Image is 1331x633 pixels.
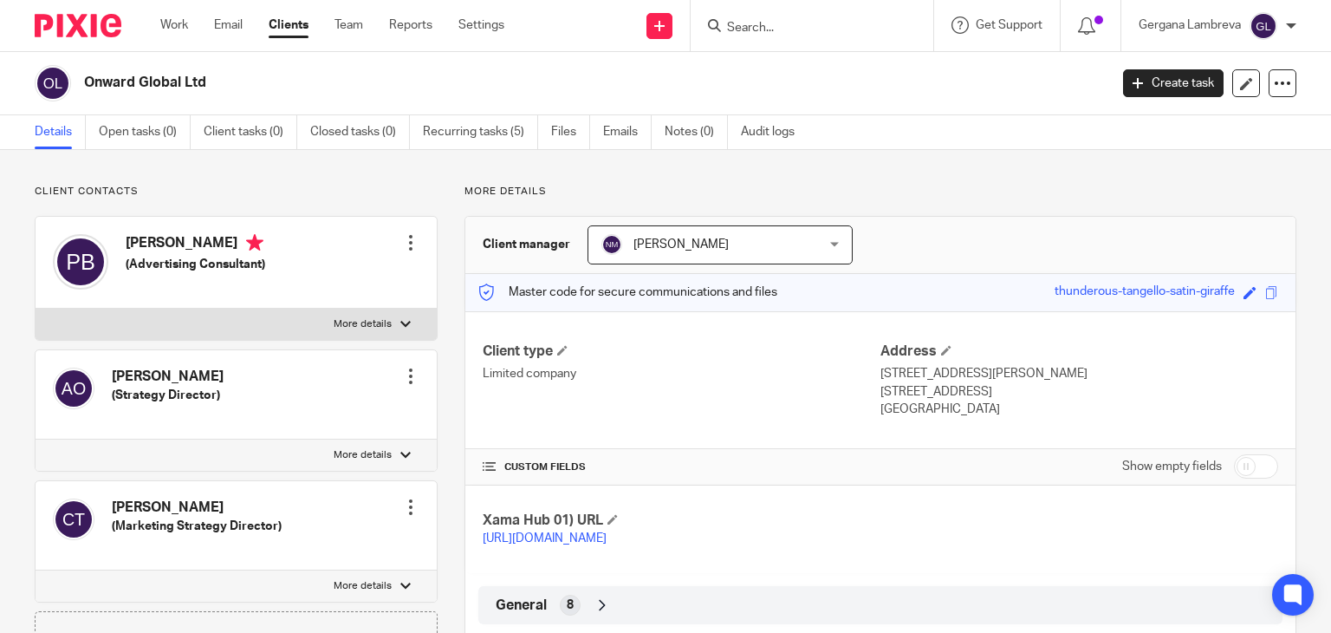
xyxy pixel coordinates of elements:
[880,365,1278,382] p: [STREET_ADDRESS][PERSON_NAME]
[601,234,622,255] img: svg%3E
[741,115,808,149] a: Audit logs
[1139,16,1241,34] p: Gergana Lambreva
[35,185,438,199] p: Client contacts
[551,115,590,149] a: Files
[126,234,265,256] h4: [PERSON_NAME]
[423,115,538,149] a: Recurring tasks (5)
[53,368,94,409] img: svg%3E
[725,21,881,36] input: Search
[483,343,880,361] h4: Client type
[1055,283,1235,303] div: thunderous-tangello-satin-giraffe
[35,65,71,101] img: svg%3E
[334,317,392,331] p: More details
[483,236,570,253] h3: Client manager
[880,343,1278,361] h4: Address
[214,16,243,34] a: Email
[334,16,363,34] a: Team
[35,115,86,149] a: Details
[483,532,607,545] a: [URL][DOMAIN_NAME]
[334,579,392,593] p: More details
[112,499,282,517] h4: [PERSON_NAME]
[496,597,547,615] span: General
[478,284,777,301] p: Master code for secure communications and files
[126,256,265,273] h5: (Advertising Consultant)
[976,19,1042,31] span: Get Support
[1122,458,1222,475] label: Show empty fields
[53,499,94,540] img: svg%3E
[603,115,652,149] a: Emails
[483,512,880,530] h4: Xama Hub 01) URL
[334,448,392,462] p: More details
[112,518,282,535] h5: (Marketing Strategy Director)
[269,16,308,34] a: Clients
[665,115,728,149] a: Notes (0)
[458,16,504,34] a: Settings
[483,365,880,382] p: Limited company
[1123,69,1224,97] a: Create task
[567,597,574,614] span: 8
[880,383,1278,401] p: [STREET_ADDRESS]
[53,234,108,290] img: svg%3E
[99,115,191,149] a: Open tasks (0)
[1250,12,1277,40] img: svg%3E
[160,16,188,34] a: Work
[112,368,224,386] h4: [PERSON_NAME]
[84,74,894,92] h2: Onward Global Ltd
[880,401,1278,418] p: [GEOGRAPHIC_DATA]
[464,185,1296,199] p: More details
[310,115,410,149] a: Closed tasks (0)
[112,387,224,404] h5: (Strategy Director)
[633,238,729,251] span: [PERSON_NAME]
[483,460,880,474] h4: CUSTOM FIELDS
[204,115,297,149] a: Client tasks (0)
[389,16,432,34] a: Reports
[246,234,263,251] i: Primary
[35,14,121,37] img: Pixie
